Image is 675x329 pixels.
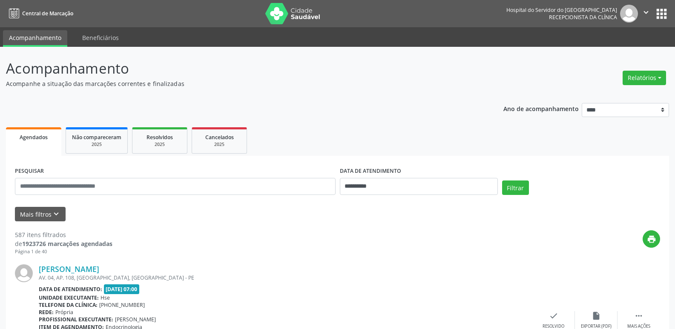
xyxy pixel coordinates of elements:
div: 2025 [198,141,241,148]
p: Ano de acompanhamento [503,103,579,114]
a: Acompanhamento [3,30,67,47]
div: 2025 [138,141,181,148]
p: Acompanhe a situação das marcações correntes e finalizadas [6,79,470,88]
button: print [643,230,660,248]
b: Unidade executante: [39,294,99,301]
button: Mais filtroskeyboard_arrow_down [15,207,66,222]
div: AV. 04, AP. 108, [GEOGRAPHIC_DATA], [GEOGRAPHIC_DATA] - PE [39,274,532,281]
i: print [647,235,656,244]
button: apps [654,6,669,21]
i: keyboard_arrow_down [52,209,61,219]
a: Beneficiários [76,30,125,45]
strong: 1923726 marcações agendadas [22,240,112,248]
a: Central de Marcação [6,6,73,20]
img: img [15,264,33,282]
div: 587 itens filtrados [15,230,112,239]
button: Relatórios [623,71,666,85]
span: Não compareceram [72,134,121,141]
label: DATA DE ATENDIMENTO [340,165,401,178]
div: Página 1 de 40 [15,248,112,255]
img: img [620,5,638,23]
i: check [549,311,558,320]
span: [PERSON_NAME] [115,316,156,323]
a: [PERSON_NAME] [39,264,99,274]
button:  [638,5,654,23]
div: Hospital do Servidor do [GEOGRAPHIC_DATA] [506,6,617,14]
i:  [634,311,643,320]
i: insert_drive_file [592,311,601,320]
span: [DATE] 07:00 [104,284,140,294]
span: [PHONE_NUMBER] [99,301,145,309]
i:  [641,8,651,17]
span: Hse [101,294,110,301]
b: Rede: [39,309,54,316]
span: Cancelados [205,134,234,141]
span: Central de Marcação [22,10,73,17]
span: Resolvidos [146,134,173,141]
button: Filtrar [502,180,529,195]
b: Telefone da clínica: [39,301,98,309]
label: PESQUISAR [15,165,44,178]
p: Acompanhamento [6,58,470,79]
div: 2025 [72,141,121,148]
span: Agendados [20,134,48,141]
b: Profissional executante: [39,316,113,323]
span: Própria [55,309,73,316]
div: de [15,239,112,248]
span: Recepcionista da clínica [549,14,617,21]
b: Data de atendimento: [39,286,102,293]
